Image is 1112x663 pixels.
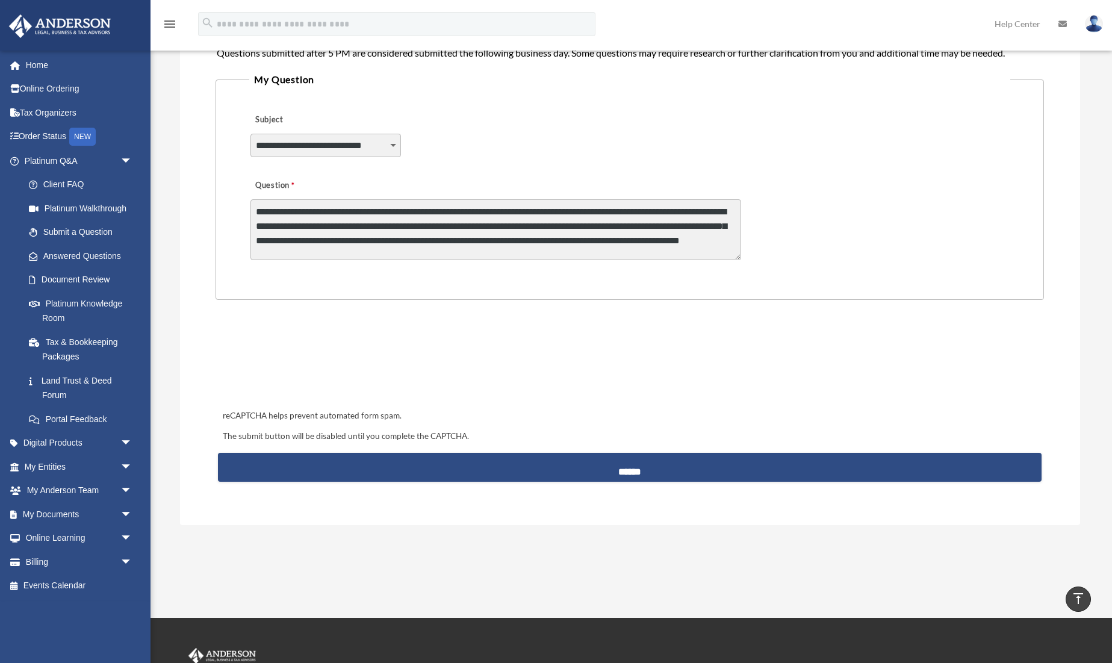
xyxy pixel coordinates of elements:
[120,455,144,479] span: arrow_drop_down
[218,409,1041,423] div: reCAPTCHA helps prevent automated form spam.
[163,21,177,31] a: menu
[8,479,151,503] a: My Anderson Teamarrow_drop_down
[8,125,151,149] a: Order StatusNEW
[8,502,151,526] a: My Documentsarrow_drop_down
[8,77,151,101] a: Online Ordering
[8,455,151,479] a: My Entitiesarrow_drop_down
[218,429,1041,444] div: The submit button will be disabled until you complete the CAPTCHA.
[8,431,151,455] a: Digital Productsarrow_drop_down
[17,173,151,197] a: Client FAQ
[8,574,151,598] a: Events Calendar
[17,330,151,369] a: Tax & Bookkeeping Packages
[17,196,151,220] a: Platinum Walkthrough
[17,244,151,268] a: Answered Questions
[69,128,96,146] div: NEW
[249,71,1010,88] legend: My Question
[120,526,144,551] span: arrow_drop_down
[1071,591,1086,606] i: vertical_align_top
[8,149,151,173] a: Platinum Q&Aarrow_drop_down
[8,53,151,77] a: Home
[1066,587,1091,612] a: vertical_align_top
[120,479,144,503] span: arrow_drop_down
[120,550,144,574] span: arrow_drop_down
[250,177,344,194] label: Question
[163,17,177,31] i: menu
[120,149,144,173] span: arrow_drop_down
[1085,15,1103,33] img: User Pic
[8,101,151,125] a: Tax Organizers
[17,369,151,407] a: Land Trust & Deed Forum
[17,220,144,244] a: Submit a Question
[8,550,151,574] a: Billingarrow_drop_down
[201,16,214,30] i: search
[219,337,402,384] iframe: reCAPTCHA
[120,431,144,456] span: arrow_drop_down
[5,14,114,38] img: Anderson Advisors Platinum Portal
[17,291,151,330] a: Platinum Knowledge Room
[120,502,144,527] span: arrow_drop_down
[8,526,151,550] a: Online Learningarrow_drop_down
[17,268,151,292] a: Document Review
[250,111,365,128] label: Subject
[17,407,151,431] a: Portal Feedback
